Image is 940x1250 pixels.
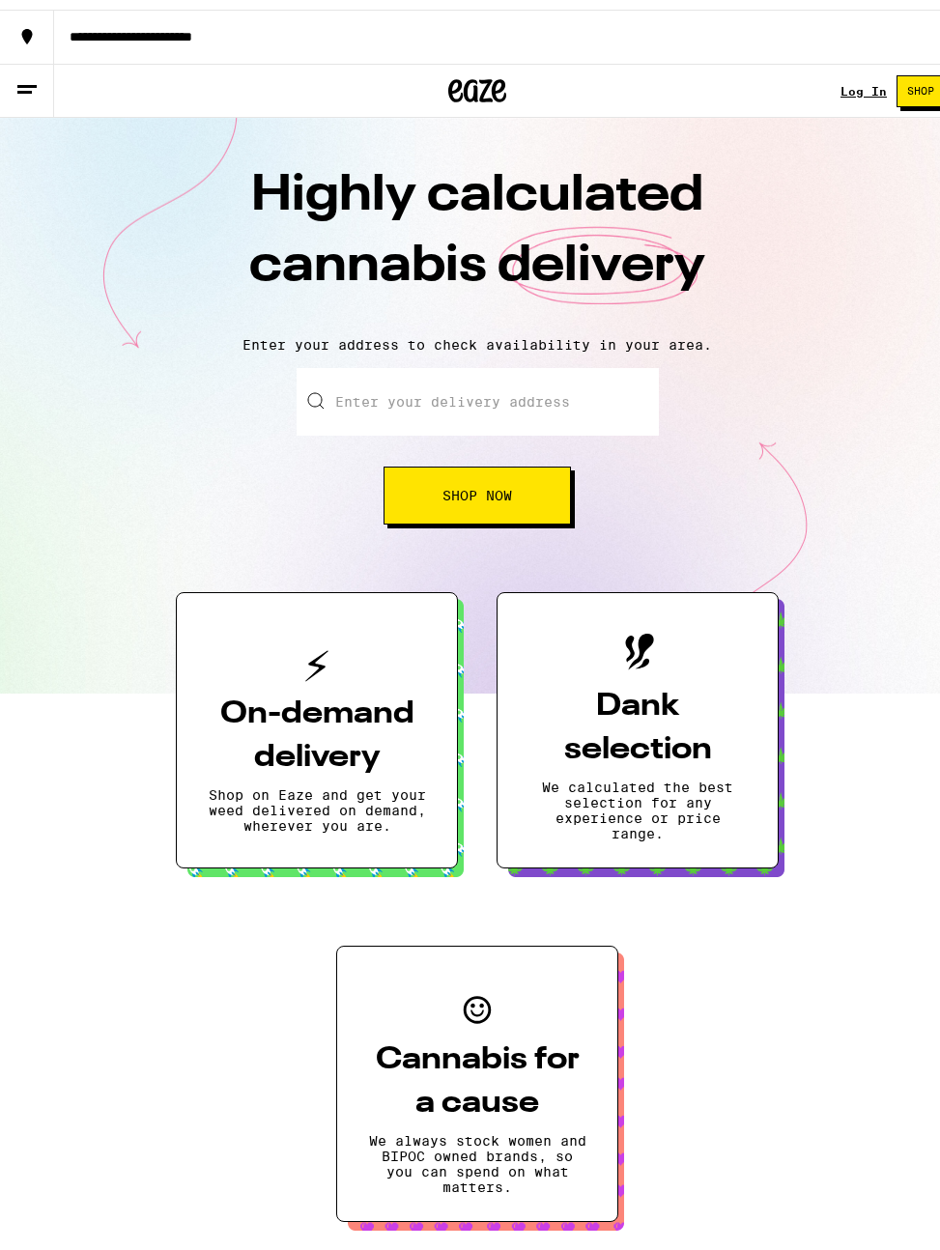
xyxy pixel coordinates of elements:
h1: Highly calculated cannabis delivery [139,152,815,312]
h3: On-demand delivery [208,683,426,770]
button: On-demand deliveryShop on Eaze and get your weed delivered on demand, wherever you are. [176,582,458,859]
span: Shop Now [442,479,512,493]
span: Shop [907,76,934,87]
p: Enter your address to check availability in your area. [19,327,935,343]
h3: Cannabis for a cause [368,1029,586,1116]
p: We calculated the best selection for any experience or price range. [528,770,747,832]
h3: Dank selection [528,675,747,762]
p: We always stock women and BIPOC owned brands, so you can spend on what matters. [368,1123,586,1185]
button: Cannabis for a causeWe always stock women and BIPOC owned brands, so you can spend on what matters. [336,936,618,1212]
a: Log In [840,75,887,88]
span: Hi. Need any help? [12,14,139,29]
input: Enter your delivery address [297,358,659,426]
p: Shop on Eaze and get your weed delivered on demand, wherever you are. [208,778,426,824]
button: Shop Now [384,457,571,515]
button: Dank selectionWe calculated the best selection for any experience or price range. [497,582,779,859]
